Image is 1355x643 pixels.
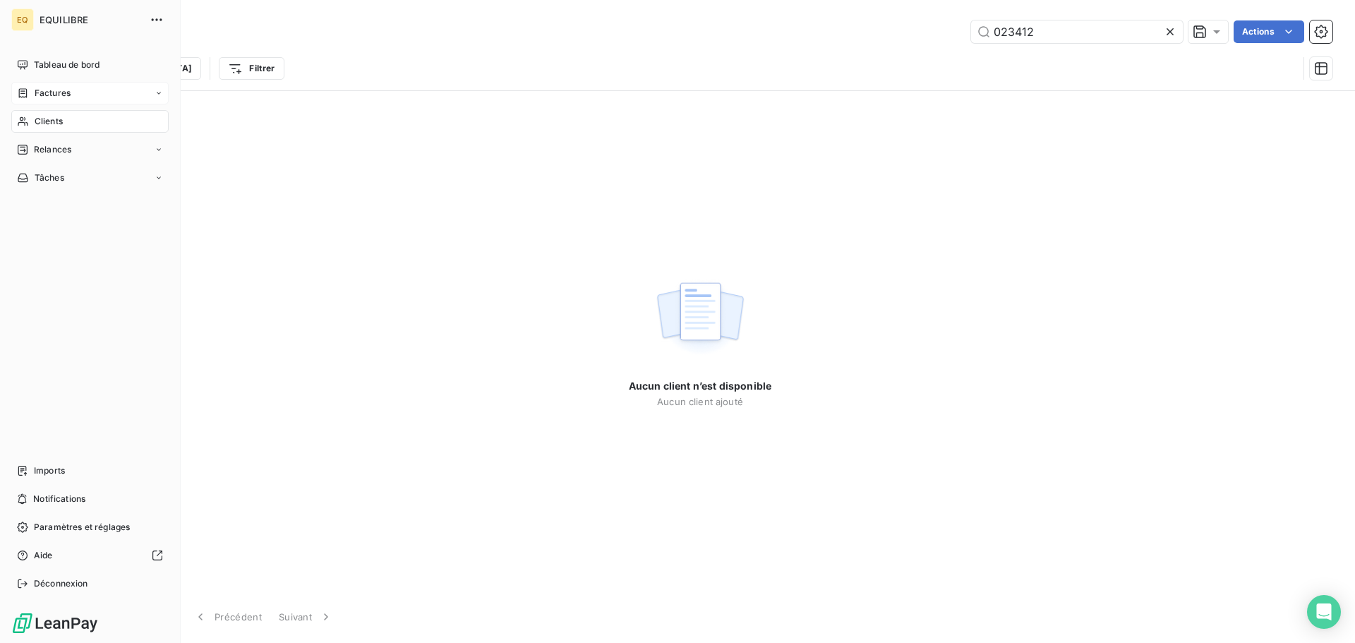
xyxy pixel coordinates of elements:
[185,602,270,632] button: Précédent
[270,602,342,632] button: Suivant
[1307,595,1341,629] div: Open Intercom Messenger
[34,521,130,534] span: Paramètres et réglages
[34,577,88,590] span: Déconnexion
[35,172,64,184] span: Tâches
[629,379,771,393] span: Aucun client n’est disponible
[11,612,99,635] img: Logo LeanPay
[1234,20,1304,43] button: Actions
[35,87,71,100] span: Factures
[11,54,169,76] a: Tableau de bord
[11,110,169,133] a: Clients
[11,8,34,31] div: EQ
[11,138,169,161] a: Relances
[35,115,63,128] span: Clients
[11,82,169,104] a: Factures
[34,549,53,562] span: Aide
[40,14,141,25] span: EQUILIBRE
[11,516,169,539] a: Paramètres et réglages
[34,143,71,156] span: Relances
[33,493,85,505] span: Notifications
[971,20,1183,43] input: Rechercher
[11,167,169,189] a: Tâches
[219,57,284,80] button: Filtrer
[655,275,745,362] img: empty state
[11,544,169,567] a: Aide
[34,464,65,477] span: Imports
[657,396,743,407] span: Aucun client ajouté
[11,459,169,482] a: Imports
[34,59,100,71] span: Tableau de bord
